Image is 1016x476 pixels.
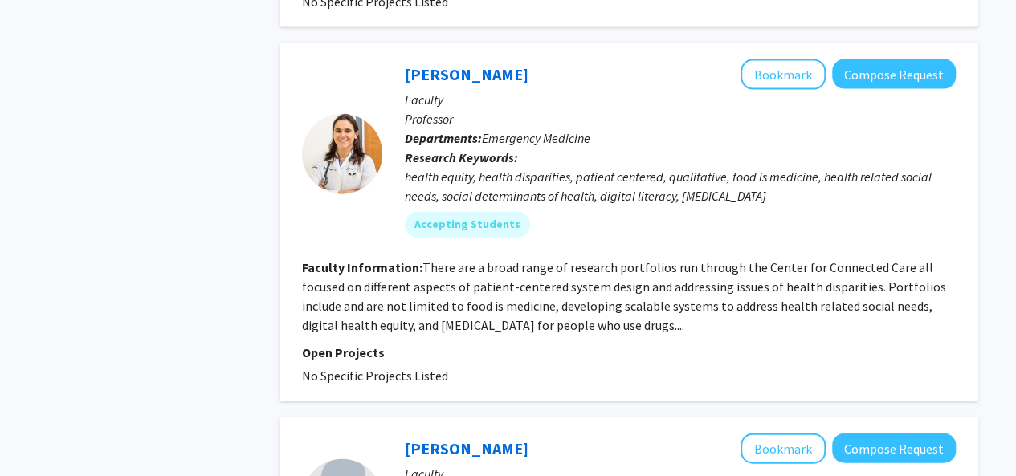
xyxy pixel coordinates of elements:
button: Compose Request to Shruti Chandra [832,433,956,463]
mat-chip: Accepting Students [405,212,530,238]
iframe: Chat [12,404,68,464]
a: [PERSON_NAME] [405,438,528,458]
b: Research Keywords: [405,149,518,165]
button: Add Kristin Rising to Bookmarks [741,59,826,90]
p: Professor [405,109,956,128]
button: Compose Request to Kristin Rising [832,59,956,89]
div: health equity, health disparities, patient centered, qualitative, food is medicine, health relate... [405,167,956,205]
p: Faculty [405,90,956,109]
span: Emergency Medicine [482,130,590,146]
b: Departments: [405,130,482,146]
span: No Specific Projects Listed [302,368,448,384]
b: Faculty Information: [302,259,422,275]
fg-read-more: There are a broad range of research portfolios run through the Center for Connected Care all focu... [302,259,946,333]
p: Open Projects [302,343,956,362]
button: Add Shruti Chandra to Bookmarks [741,433,826,464]
a: [PERSON_NAME] [405,64,528,84]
